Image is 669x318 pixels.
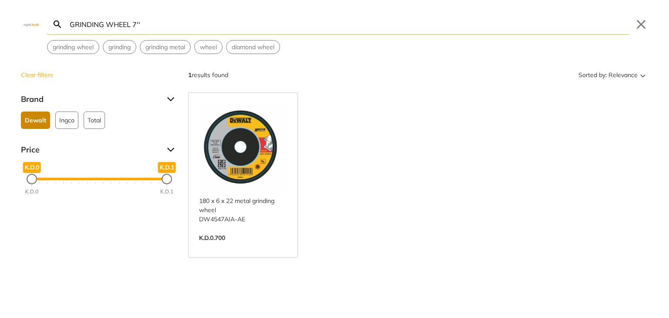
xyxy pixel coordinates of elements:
svg: Search [52,19,63,30]
span: grinding [108,43,131,52]
button: Select suggestion: diamond wheel [226,41,280,54]
div: Suggestion: diamond wheel [226,40,280,54]
strong: 1 [188,71,192,79]
div: Minimum Price [27,174,37,184]
div: Suggestion: grinding [103,40,136,54]
img: Close [21,22,42,26]
button: Select suggestion: grinding wheel [47,41,99,54]
button: Dewalt [21,112,50,129]
svg: Sort [638,70,648,80]
div: K.D.1 [160,188,173,196]
span: diamond wheel [232,43,274,52]
span: grinding metal [145,43,185,52]
div: K.D.0 [25,188,38,196]
span: Dewalt [25,112,46,129]
button: Select suggestion: grinding [103,41,136,54]
div: Suggestion: wheel [194,40,223,54]
button: Select suggestion: grinding metal [140,41,190,54]
button: Close [634,17,648,31]
div: Suggestion: grinding metal [140,40,191,54]
button: Clear filters [21,68,55,82]
span: grinding wheel [53,43,94,52]
div: Maximum Price [162,174,172,184]
div: results found [188,68,228,82]
div: Suggestion: grinding wheel [47,40,99,54]
span: Brand [21,92,160,106]
span: Ingco [59,112,74,129]
span: Total [88,112,101,129]
button: Ingco [55,112,78,129]
span: wheel [200,43,217,52]
button: Select suggestion: wheel [195,41,222,54]
span: Price [21,143,160,157]
button: Sorted by:Relevance Sort [577,68,648,82]
span: Relevance [608,68,638,82]
input: Search… [68,14,629,34]
button: Total [84,112,105,129]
